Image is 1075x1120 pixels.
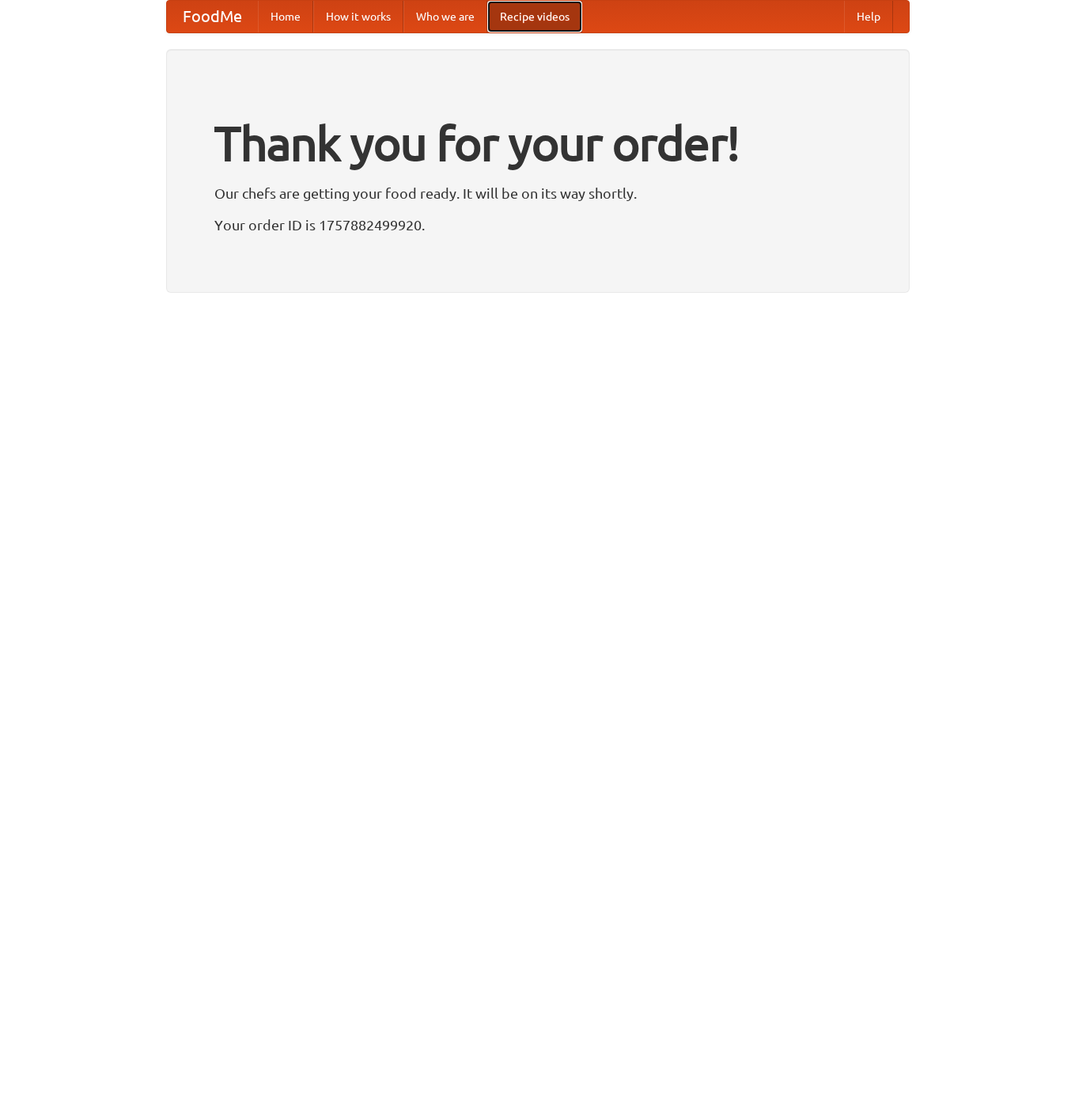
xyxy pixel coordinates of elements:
[167,1,258,32] a: FoodMe
[844,1,893,32] a: Help
[214,105,861,181] h1: Thank you for your order!
[487,1,582,32] a: Recipe videos
[403,1,487,32] a: Who we are
[214,181,861,205] p: Our chefs are getting your food ready. It will be on its way shortly.
[214,213,861,237] p: Your order ID is 1757882499920.
[313,1,403,32] a: How it works
[258,1,313,32] a: Home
